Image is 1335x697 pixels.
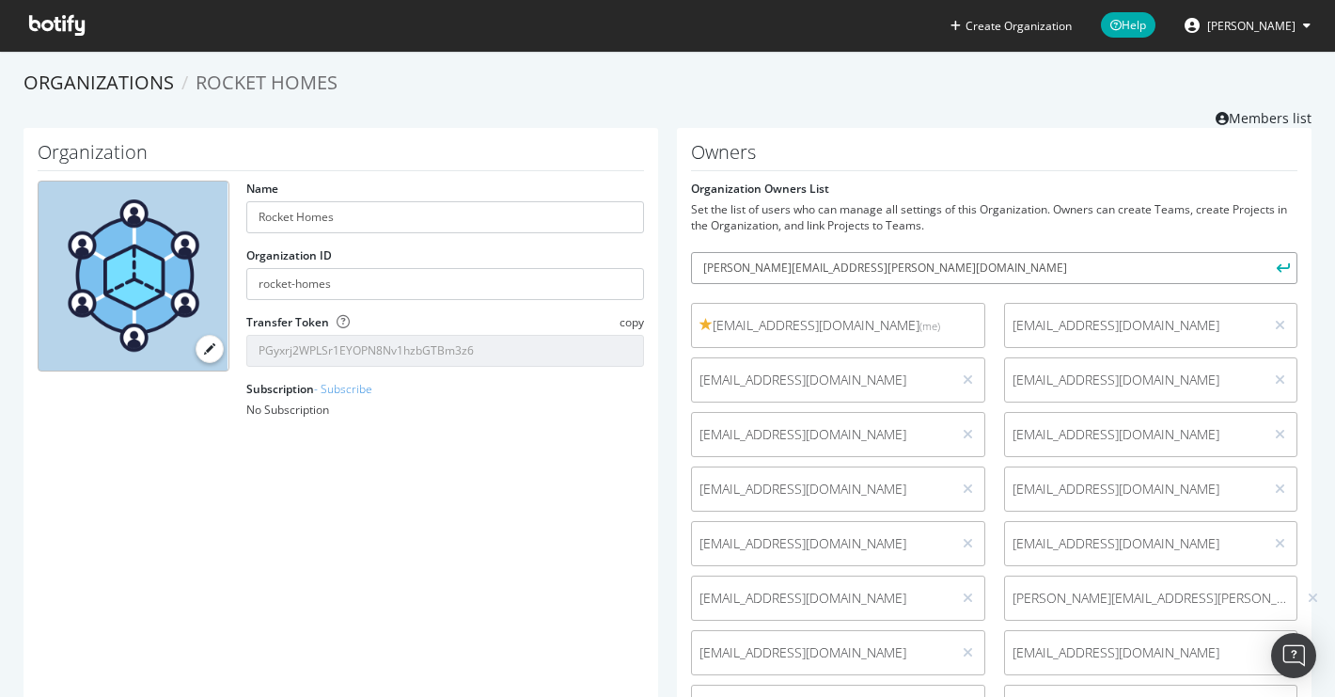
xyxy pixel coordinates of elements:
span: [EMAIL_ADDRESS][DOMAIN_NAME] [699,316,977,335]
label: Organization Owners List [691,181,829,197]
span: [EMAIL_ADDRESS][DOMAIN_NAME] [1013,371,1257,389]
span: Help [1101,12,1155,38]
span: [EMAIL_ADDRESS][DOMAIN_NAME] [1013,425,1257,444]
div: Set the list of users who can manage all settings of this Organization. Owners can create Teams, ... [691,201,1297,233]
span: [EMAIL_ADDRESS][DOMAIN_NAME] [699,371,944,389]
span: copy [620,314,644,330]
span: [EMAIL_ADDRESS][DOMAIN_NAME] [1013,643,1257,662]
input: name [246,201,644,233]
span: [EMAIL_ADDRESS][DOMAIN_NAME] [1013,534,1257,553]
span: Vlajko Knezic [1207,18,1296,34]
span: [EMAIL_ADDRESS][DOMAIN_NAME] [1013,316,1257,335]
h1: Owners [691,142,1297,171]
span: Rocket Homes [196,70,338,95]
label: Subscription [246,381,372,397]
span: [EMAIL_ADDRESS][DOMAIN_NAME] [699,534,944,553]
span: [EMAIL_ADDRESS][DOMAIN_NAME] [699,425,944,444]
a: Members list [1216,104,1311,128]
div: Open Intercom Messenger [1271,633,1316,678]
input: User email [691,252,1297,284]
a: - Subscribe [314,381,372,397]
span: [EMAIL_ADDRESS][DOMAIN_NAME] [699,480,944,499]
button: Create Organization [950,17,1073,35]
button: [PERSON_NAME] [1170,10,1326,40]
small: (me) [919,319,940,333]
span: [EMAIL_ADDRESS][DOMAIN_NAME] [699,589,944,608]
h1: Organization [38,142,644,171]
label: Transfer Token [246,314,329,330]
span: [PERSON_NAME][EMAIL_ADDRESS][PERSON_NAME][DOMAIN_NAME] [1013,589,1290,608]
ol: breadcrumbs [24,70,1311,97]
input: Organization ID [246,268,644,300]
span: [EMAIL_ADDRESS][DOMAIN_NAME] [699,643,944,662]
label: Name [246,181,278,197]
a: Organizations [24,70,174,95]
div: No Subscription [246,402,644,418]
span: [EMAIL_ADDRESS][DOMAIN_NAME] [1013,480,1257,499]
label: Organization ID [246,247,332,263]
